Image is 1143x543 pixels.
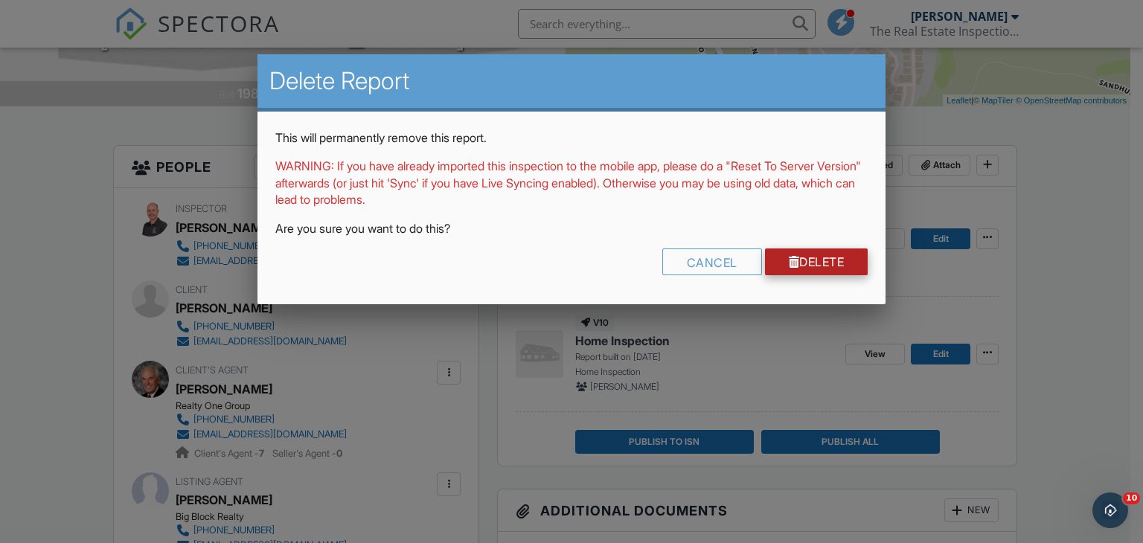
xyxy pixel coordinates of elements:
[275,220,868,237] p: Are you sure you want to do this?
[1092,492,1128,528] iframe: Intercom live chat
[1123,492,1140,504] span: 10
[269,66,874,96] h2: Delete Report
[765,248,868,275] a: Delete
[275,158,868,208] p: WARNING: If you have already imported this inspection to the mobile app, please do a "Reset To Se...
[275,129,868,146] p: This will permanently remove this report.
[662,248,762,275] div: Cancel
